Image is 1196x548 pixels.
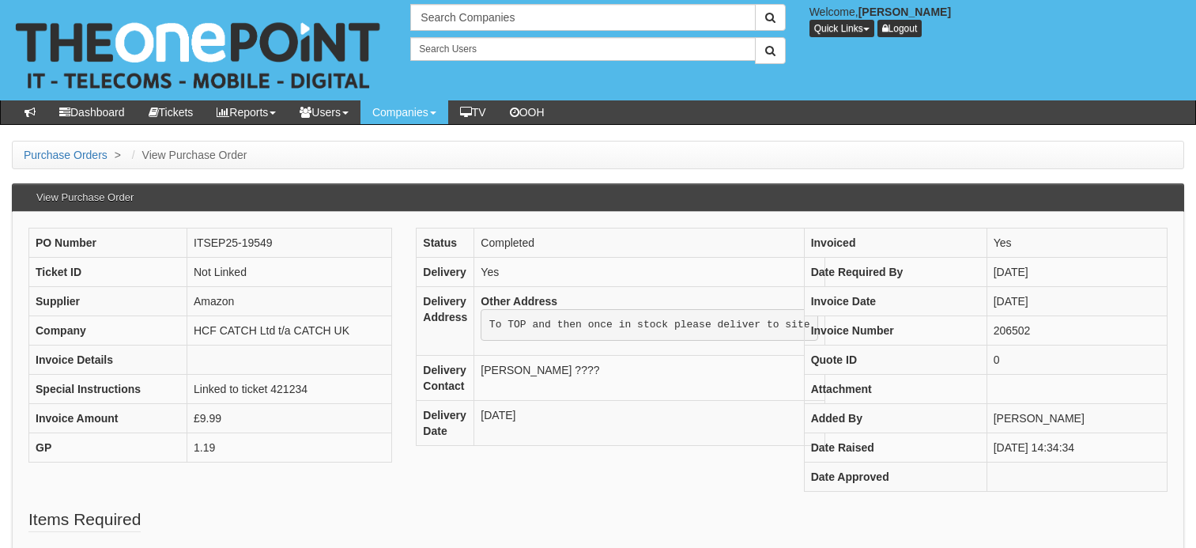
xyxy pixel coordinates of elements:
a: Reports [205,100,288,124]
th: Invoice Amount [29,404,187,433]
th: GP [29,433,187,463]
td: Amazon [187,287,392,316]
th: Invoice Number [804,316,987,346]
a: Users [288,100,360,124]
td: [DATE] [987,287,1167,316]
th: Ticket ID [29,258,187,287]
a: TV [448,100,498,124]
th: Date Required By [804,258,987,287]
td: [PERSON_NAME] ???? [474,355,825,400]
a: Logout [877,20,922,37]
a: Tickets [137,100,206,124]
th: Special Instructions [29,375,187,404]
input: Search Users [410,37,755,61]
li: View Purchase Order [128,147,247,163]
legend: Items Required [28,508,141,532]
th: Delivery [417,258,474,287]
th: Company [29,316,187,346]
a: Dashboard [47,100,137,124]
th: Delivery Date [417,400,474,445]
td: 0 [987,346,1167,375]
td: Not Linked [187,258,392,287]
td: [DATE] 14:34:34 [987,433,1167,463]
a: OOH [498,100,556,124]
th: Invoice Date [804,287,987,316]
a: Purchase Orders [24,149,108,161]
th: Quote ID [804,346,987,375]
th: Added By [804,404,987,433]
td: Completed [474,229,825,258]
td: HCF CATCH Ltd t/a CATCH UK [187,316,392,346]
input: Search Companies [410,4,755,31]
td: Yes [474,258,825,287]
b: [PERSON_NAME] [858,6,951,18]
td: £9.99 [187,404,392,433]
button: Quick Links [809,20,874,37]
div: Welcome, [798,4,1196,37]
th: Delivery Address [417,287,474,356]
td: ITSEP25-19549 [187,229,392,258]
pre: To TOP and then once in stock please deliver to site [481,309,818,341]
th: Date Raised [804,433,987,463]
a: Companies [360,100,448,124]
th: Delivery Contact [417,355,474,400]
th: PO Number [29,229,187,258]
th: Invoiced [804,229,987,258]
th: Supplier [29,287,187,316]
th: Status [417,229,474,258]
td: [DATE] [987,258,1167,287]
td: [DATE] [474,400,825,445]
td: Linked to ticket 421234 [187,375,392,404]
td: 1.19 [187,433,392,463]
span: > [111,149,125,161]
th: Date Approved [804,463,987,492]
b: Other Address [481,295,557,308]
th: Invoice Details [29,346,187,375]
th: Attachment [804,375,987,404]
td: 206502 [987,316,1167,346]
td: Yes [987,229,1167,258]
td: [PERSON_NAME] [987,404,1167,433]
h3: View Purchase Order [28,184,141,211]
